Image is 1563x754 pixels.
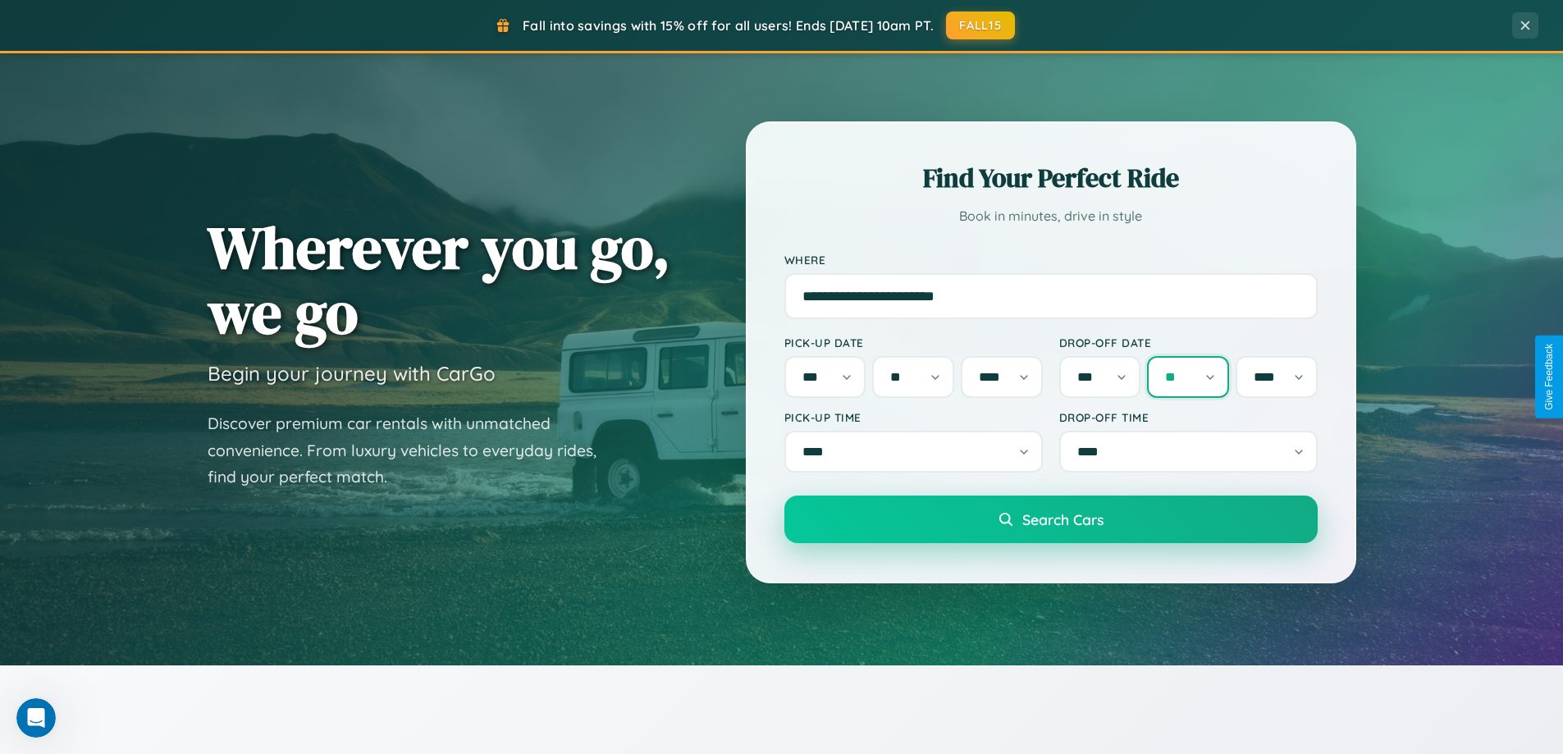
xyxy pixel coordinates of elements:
[208,215,670,345] h1: Wherever you go, we go
[1543,344,1555,410] div: Give Feedback
[1022,510,1104,528] span: Search Cars
[784,204,1318,228] p: Book in minutes, drive in style
[208,410,618,491] p: Discover premium car rentals with unmatched convenience. From luxury vehicles to everyday rides, ...
[784,496,1318,543] button: Search Cars
[946,11,1015,39] button: FALL15
[1059,336,1318,350] label: Drop-off Date
[1059,410,1318,424] label: Drop-off Time
[784,410,1043,424] label: Pick-up Time
[784,160,1318,196] h2: Find Your Perfect Ride
[208,361,496,386] h3: Begin your journey with CarGo
[16,698,56,738] iframe: Intercom live chat
[784,336,1043,350] label: Pick-up Date
[784,253,1318,267] label: Where
[523,17,934,34] span: Fall into savings with 15% off for all users! Ends [DATE] 10am PT.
